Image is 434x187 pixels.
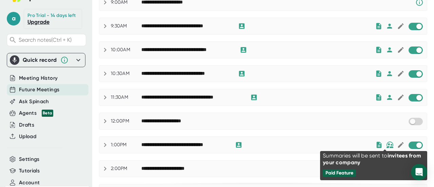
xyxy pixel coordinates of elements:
span: invitees from your company [323,152,421,166]
img: internal-only.bf9814430b306fe8849ed4717edd4846.svg [386,142,394,148]
a: Upgrade [27,19,50,25]
span: a [7,12,20,25]
span: Search notes (Ctrl + K) [19,37,72,43]
div: Beta [42,110,53,117]
button: Drafts [19,121,34,129]
button: Future Meetings [19,86,59,94]
div: Quick record [23,57,57,63]
div: Paid Feature [325,170,353,176]
div: 1:00PM [111,142,141,148]
div: Open Intercom Messenger [411,164,427,180]
div: 11:30AM [111,94,141,100]
div: Pro Trial - 14 days left [27,13,76,19]
button: Settings [19,155,40,163]
button: Meeting History [19,74,58,82]
div: 12:00PM [111,118,141,124]
div: Summaries will be sent to [323,152,425,166]
button: Tutorials [19,167,40,175]
button: Account [19,179,40,187]
div: 10:00AM [111,47,141,53]
div: 2:00PM [111,166,141,172]
div: 10:30AM [111,71,141,77]
div: Quick record [10,53,82,67]
button: Upload [19,133,36,141]
div: Agents [19,109,53,117]
div: 9:30AM [111,23,141,29]
button: Ask Spinach [19,98,49,106]
button: Agents Beta [19,109,53,117]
